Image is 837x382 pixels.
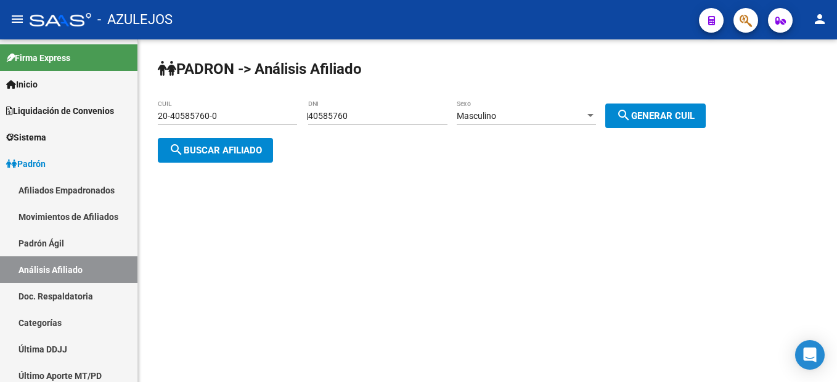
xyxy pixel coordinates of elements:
strong: PADRON -> Análisis Afiliado [158,60,362,78]
mat-icon: person [812,12,827,26]
span: Buscar afiliado [169,145,262,156]
div: | [306,111,715,121]
button: Generar CUIL [605,104,706,128]
span: Liquidación de Convenios [6,104,114,118]
div: Open Intercom Messenger [795,340,825,370]
mat-icon: search [616,108,631,123]
span: Inicio [6,78,38,91]
span: - AZULEJOS [97,6,173,33]
mat-icon: search [169,142,184,157]
span: Masculino [457,111,496,121]
mat-icon: menu [10,12,25,26]
span: Padrón [6,157,46,171]
span: Firma Express [6,51,70,65]
span: Sistema [6,131,46,144]
button: Buscar afiliado [158,138,273,163]
span: Generar CUIL [616,110,695,121]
